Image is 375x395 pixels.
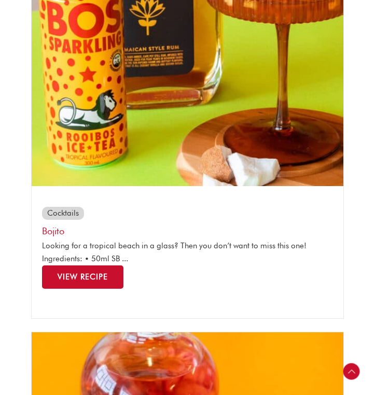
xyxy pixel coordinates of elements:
p: Looking for a tropical beach in a glass? Then you don’t want to miss this one! Ingredients: • 50m... [42,239,333,265]
span: View Recipe [58,272,108,281]
a: Bojito [42,225,64,236]
a: Read more about Bojito [42,265,123,289]
a: Cocktails [47,208,79,218]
